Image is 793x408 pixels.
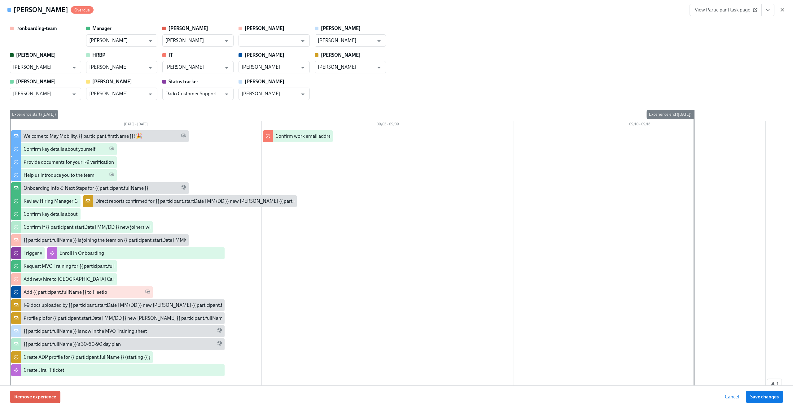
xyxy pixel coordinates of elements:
[24,302,245,309] div: I-9 docs uploaded by {{ participant.startDate | MM/DD }} new [PERSON_NAME] {{ participant.fullNam...
[95,198,332,205] div: Direct reports confirmed for {{ participant.startDate | MM/DD }} new [PERSON_NAME] {{ participant...
[298,89,308,99] button: Open
[24,250,92,257] div: Trigger when all IT info provided
[24,224,193,231] div: Confirm if {{ participant.startDate | MM/DD }} new joiners will have direct reports
[146,36,155,46] button: Open
[24,146,95,153] div: Confirm key details about yourself
[514,121,766,129] div: 09/10 – 09/16
[69,63,79,72] button: Open
[145,289,150,296] span: Work Email
[24,159,114,166] div: Provide documents for your I-9 verification
[262,121,514,129] div: 09/03 – 09/09
[169,79,198,85] strong: Status tracker
[761,4,774,16] button: View task page
[10,110,58,119] div: Experience start ([DATE])
[24,185,148,192] div: Onboarding Info & Next Steps for {{ participant.fullName }}
[24,367,64,374] div: Create Jira IT ticket
[690,4,762,16] a: View Participant task page
[217,341,222,348] span: Slack
[646,110,694,119] div: Experience end ([DATE])
[245,52,284,58] strong: [PERSON_NAME]
[24,198,159,205] div: Review Hiring Manager Guide & provide link to onboarding plan
[169,52,173,58] strong: IT
[16,52,56,58] strong: [PERSON_NAME]
[321,25,361,31] strong: [PERSON_NAME]
[146,89,155,99] button: Open
[169,25,208,31] strong: [PERSON_NAME]
[321,52,361,58] strong: [PERSON_NAME]
[146,63,155,72] button: Open
[374,36,384,46] button: Open
[24,341,121,348] div: {{ participant.fullName }}'s 30-60-90 day plan
[10,121,262,129] div: [DATE] – [DATE]
[109,146,114,153] span: Personal Email
[69,89,79,99] button: Open
[14,394,56,400] span: Remove experience
[24,263,133,270] div: Request MVO Training for {{ participant.fullName }}
[222,63,231,72] button: Open
[24,276,126,283] div: Add new hire to [GEOGRAPHIC_DATA] Calendar
[767,379,782,389] button: 1
[24,133,142,140] div: Welcome to May Mobility, {{ participant.firstName }}! 🎉
[298,63,308,72] button: Open
[71,8,94,12] span: Overdue
[109,172,114,179] span: Personal Email
[10,391,60,403] button: Remove experience
[24,289,107,296] div: Add {{ participant.fullName }} to Fleetio
[217,328,222,335] span: Slack
[14,5,68,15] h4: [PERSON_NAME]
[92,25,112,31] strong: Manager
[24,172,94,179] div: Help us introduce you to the team
[746,391,783,403] button: Save changes
[181,133,186,140] span: Personal Email
[24,237,220,244] div: {{ participant.fullName }} is joining the team on {{ participant.startDate | MMM DD YYYY }} 🎉
[750,394,779,400] span: Save changes
[695,7,756,13] span: View Participant task page
[24,315,230,322] div: Profile pic for {{ participant.startDate | MM/DD }} new [PERSON_NAME] {{ participant.fullName }}
[275,133,442,140] div: Confirm work email address for {{ participant.startDate | MM/DD }} new joiners
[92,79,132,85] strong: [PERSON_NAME]
[721,391,743,403] button: Cancel
[770,381,778,387] span: 1
[222,36,231,46] button: Open
[374,63,384,72] button: Open
[245,25,284,31] strong: [PERSON_NAME]
[298,36,308,46] button: Open
[24,328,147,335] div: {{ participant.fullName }} is now in the MVO Training sheet
[24,211,133,218] div: Confirm key details about {{ participant.firstName }}
[16,25,57,31] strong: #onboarding-team
[725,394,739,400] span: Cancel
[245,79,284,85] strong: [PERSON_NAME]
[181,185,186,192] span: Slack
[24,354,217,361] div: Create ADP profile for {{ participant.fullName }} (starting {{ participant.startDate | MM/DD }}
[59,250,104,257] div: Enroll in Onboarding
[92,52,105,58] strong: HRBP
[222,89,231,99] button: Open
[16,79,56,85] strong: [PERSON_NAME]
